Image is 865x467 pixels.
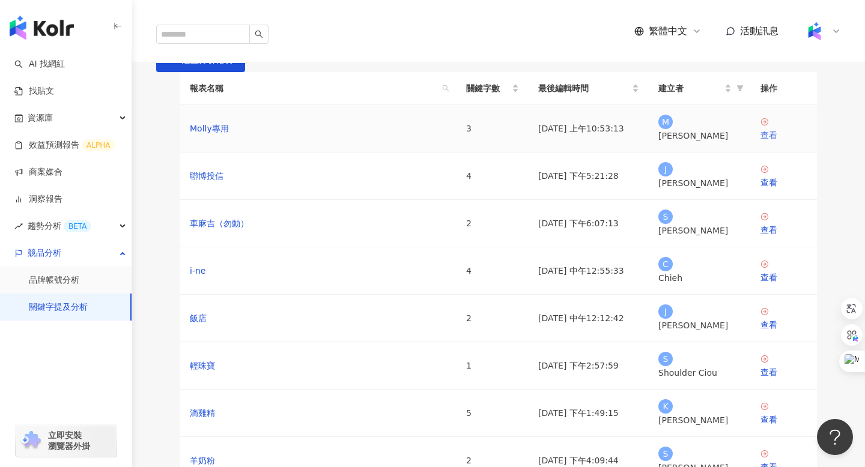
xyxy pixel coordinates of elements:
span: 立即安裝 瀏覽器外掛 [48,430,90,451]
td: 4 [457,247,529,295]
span: 繁體中文 [649,25,687,38]
th: 最後編輯時間 [529,72,649,105]
a: Molly專用 [190,122,229,135]
span: filter [734,79,746,97]
img: chrome extension [19,431,43,450]
div: 查看 [760,128,807,142]
span: 報表名稱 [190,82,437,95]
th: 操作 [751,72,817,105]
a: 查看 [760,117,807,142]
div: [PERSON_NAME] [658,129,741,142]
a: 輕珠寶 [190,359,215,372]
a: 查看 [760,259,807,284]
a: 聯博投信 [190,169,223,182]
span: search [442,85,449,92]
td: 1 [457,342,529,390]
span: C [663,258,669,271]
td: 3 [457,105,529,152]
td: 2 [457,200,529,247]
a: 效益預測報告ALPHA [14,139,115,151]
td: [DATE] 中午12:55:33 [529,247,649,295]
a: 飯店 [190,312,207,325]
div: 查看 [760,271,807,284]
div: BETA [64,220,91,232]
span: search [255,30,263,38]
img: Kolr%20app%20icon%20%281%29.png [803,20,826,43]
span: 最後編輯時間 [538,82,630,95]
div: 查看 [760,366,807,379]
span: 資源庫 [28,104,53,131]
a: 查看 [760,164,807,189]
span: filter [736,85,744,92]
a: 關鍵字提及分析 [29,301,88,313]
th: 關鍵字數 [457,72,529,105]
span: S [663,352,669,366]
a: 車麻吉（勿動） [190,217,249,230]
td: [DATE] 上午10:53:13 [529,105,649,152]
div: 查看 [760,318,807,331]
td: [DATE] 下午5:21:28 [529,152,649,200]
img: logo [10,16,74,40]
span: search [440,79,452,97]
span: 趨勢分析 [28,212,91,240]
div: Shoulder Ciou [658,366,741,379]
span: 建立者 [658,82,722,95]
a: 找貼文 [14,85,54,97]
span: rise [14,222,23,230]
a: 滴雞精 [190,406,215,420]
span: J [664,305,667,318]
a: 查看 [760,402,807,426]
a: searchAI 找網紅 [14,58,65,70]
span: 競品分析 [28,240,61,267]
td: [DATE] 下午6:07:13 [529,200,649,247]
span: S [663,210,669,223]
a: i-ne [190,264,205,277]
span: S [663,447,669,460]
iframe: Help Scout Beacon - Open [817,419,853,455]
td: 2 [457,295,529,342]
span: K [663,400,668,413]
span: 活動訊息 [740,25,778,37]
td: [DATE] 下午2:57:59 [529,342,649,390]
div: [PERSON_NAME] [658,224,741,237]
th: 建立者 [649,72,751,105]
td: [DATE] 中午12:12:42 [529,295,649,342]
td: [DATE] 下午1:49:15 [529,390,649,437]
div: 查看 [760,176,807,189]
a: 查看 [760,307,807,331]
span: 關鍵字數 [466,82,509,95]
div: [PERSON_NAME] [658,176,741,190]
a: 商案媒合 [14,166,62,178]
td: 4 [457,152,529,200]
div: 查看 [760,223,807,237]
div: 查看 [760,413,807,426]
a: 查看 [760,212,807,237]
div: Chieh [658,271,741,285]
a: 品牌帳號分析 [29,274,79,286]
a: 洞察報告 [14,193,62,205]
a: 查看 [760,354,807,379]
div: [PERSON_NAME] [658,414,741,427]
a: 羊奶粉 [190,454,215,467]
span: M [662,115,669,128]
div: [PERSON_NAME] [658,319,741,332]
td: 5 [457,390,529,437]
a: chrome extension立即安裝 瀏覽器外掛 [16,424,117,457]
span: J [664,163,667,176]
